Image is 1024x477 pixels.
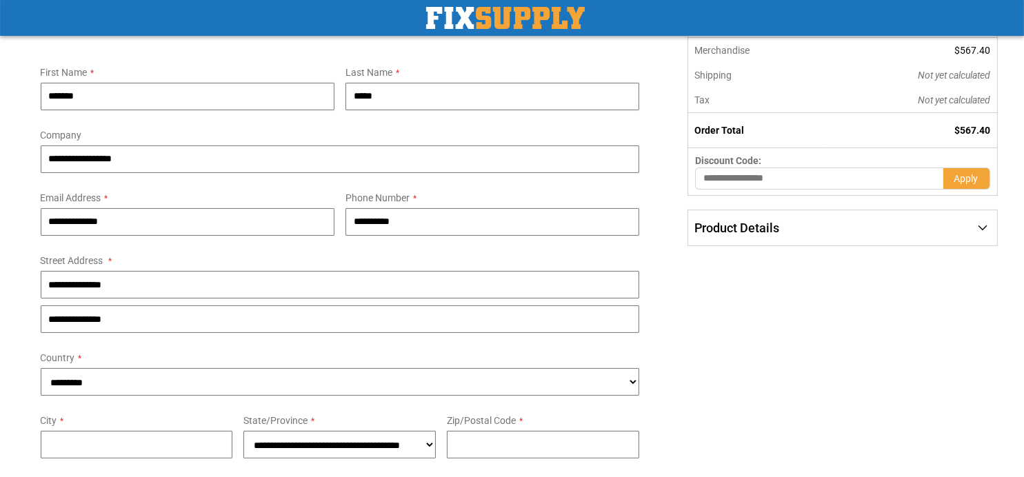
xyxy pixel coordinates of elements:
span: Zip/Postal Code [447,415,516,426]
span: Company [41,130,82,141]
span: Apply [954,173,978,184]
span: Email Address [41,192,101,203]
button: Apply [943,168,990,190]
span: Country [41,352,75,363]
img: Fix Industrial Supply [426,7,585,29]
span: Last Name [345,67,392,78]
span: City [41,415,57,426]
span: Product Details [694,221,779,235]
span: Discount Code: [695,155,761,166]
span: Not yet calculated [918,94,991,105]
span: Not yet calculated [918,70,991,81]
th: Merchandise [688,38,825,63]
span: $567.40 [955,45,991,56]
span: Street Address [41,255,103,266]
span: $567.40 [955,125,991,136]
strong: Order Total [694,125,744,136]
span: Phone Number [345,192,410,203]
th: Tax [688,88,825,113]
span: Shipping [694,70,732,81]
span: First Name [41,67,88,78]
a: store logo [426,7,585,29]
span: State/Province [243,415,308,426]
